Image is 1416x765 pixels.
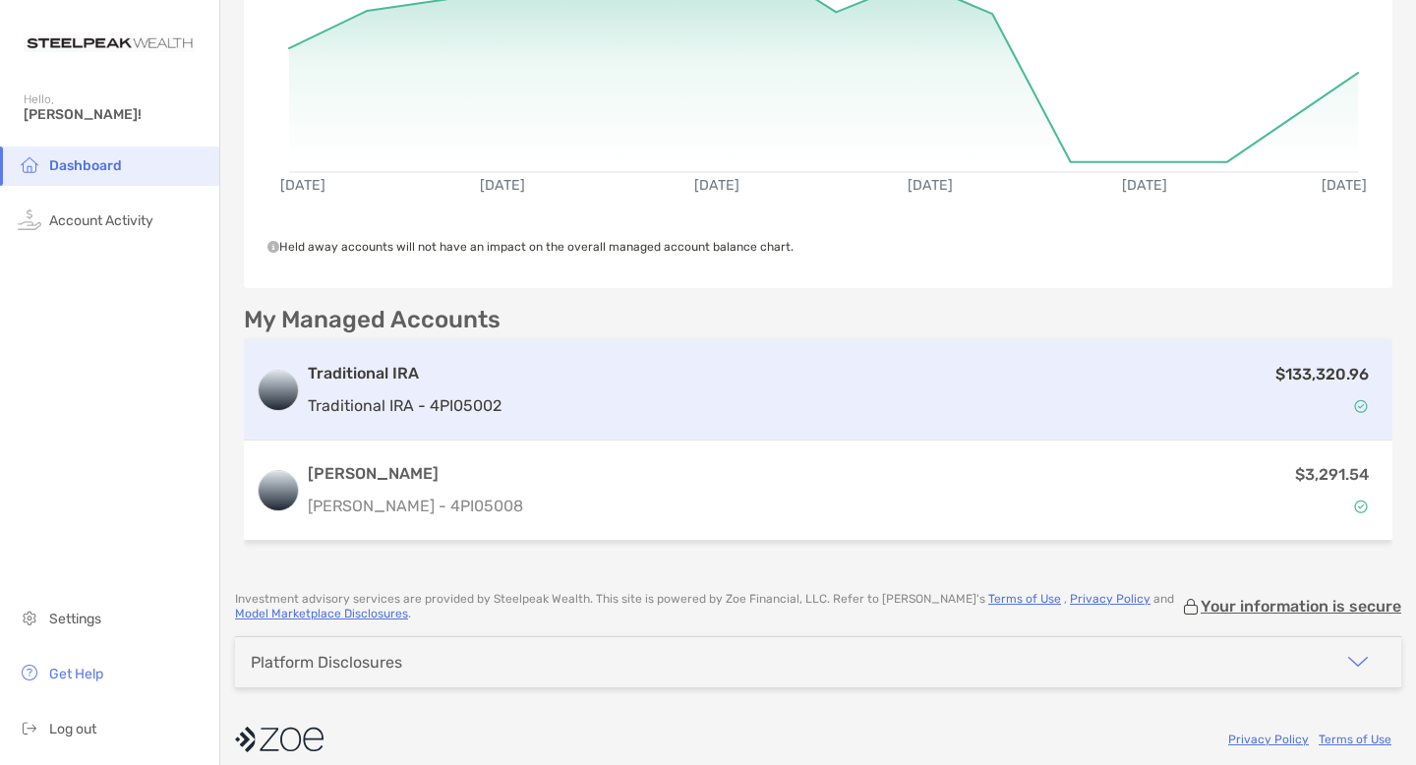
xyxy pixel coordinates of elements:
[235,607,408,620] a: Model Marketplace Disclosures
[251,653,402,672] div: Platform Disclosures
[24,8,196,79] img: Zoe Logo
[267,240,794,254] span: Held away accounts will not have an impact on the overall managed account balance chart.
[49,721,96,737] span: Log out
[1228,733,1309,746] a: Privacy Policy
[988,592,1061,606] a: Terms of Use
[1346,650,1370,674] img: icon arrow
[18,716,41,739] img: logout icon
[480,177,525,194] text: [DATE]
[908,177,953,194] text: [DATE]
[244,308,501,332] p: My Managed Accounts
[18,661,41,684] img: get-help icon
[235,718,324,762] img: company logo
[24,106,207,123] span: [PERSON_NAME]!
[694,177,739,194] text: [DATE]
[1354,399,1368,413] img: Account Status icon
[49,157,122,174] span: Dashboard
[235,592,1181,621] p: Investment advisory services are provided by Steelpeak Wealth . This site is powered by Zoe Finan...
[18,207,41,231] img: activity icon
[308,393,501,418] p: Traditional IRA - 4PI05002
[1201,597,1401,616] p: Your information is secure
[1275,362,1369,386] p: $133,320.96
[308,462,523,486] h3: [PERSON_NAME]
[1295,462,1369,487] p: $3,291.54
[280,177,325,194] text: [DATE]
[259,371,298,410] img: logo account
[1354,500,1368,513] img: Account Status icon
[1070,592,1150,606] a: Privacy Policy
[49,212,153,229] span: Account Activity
[18,152,41,176] img: household icon
[1319,733,1391,746] a: Terms of Use
[1322,177,1367,194] text: [DATE]
[259,471,298,510] img: logo account
[18,606,41,629] img: settings icon
[49,666,103,682] span: Get Help
[49,611,101,627] span: Settings
[1122,177,1167,194] text: [DATE]
[308,362,501,385] h3: Traditional IRA
[308,494,523,518] p: [PERSON_NAME] - 4PI05008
